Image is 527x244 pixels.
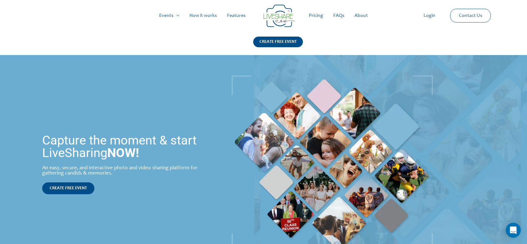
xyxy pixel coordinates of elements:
[184,6,222,26] a: How it works
[50,186,87,191] span: CREATE FREE EVENT
[222,6,251,26] a: Features
[42,165,210,176] div: An easy, secure, and interactive photo and video sharing platform for gathering candids & memories.
[349,6,373,26] a: About
[304,6,328,26] a: Pricing
[253,37,303,47] div: CREATE FREE EVENT
[42,182,94,194] a: CREATE FREE EVENT
[107,145,139,160] strong: NOW!
[419,6,440,26] a: Login
[154,6,184,26] a: Events
[253,37,303,55] a: CREATE FREE EVENT
[263,5,295,27] img: LiveShare logo - Capture & Share Event Memories | Live Photo Slideshow for Events | Create Free E...
[42,134,210,159] h1: Capture the moment & start LiveSharing
[328,6,349,26] a: FAQs
[11,6,516,26] nav: Site Navigation
[454,9,487,22] a: Contact Us
[506,223,521,238] div: Open Intercom Messenger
